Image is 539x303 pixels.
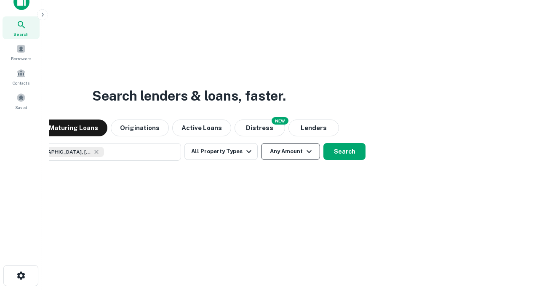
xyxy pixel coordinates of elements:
button: Lenders [288,120,339,136]
button: Search [323,143,366,160]
button: [GEOGRAPHIC_DATA], [GEOGRAPHIC_DATA], [GEOGRAPHIC_DATA] [13,143,181,161]
span: Contacts [13,80,29,86]
a: Saved [3,90,40,112]
span: [GEOGRAPHIC_DATA], [GEOGRAPHIC_DATA], [GEOGRAPHIC_DATA] [28,148,91,156]
button: Originations [111,120,169,136]
button: Any Amount [261,143,320,160]
span: Saved [15,104,27,111]
span: Borrowers [11,55,31,62]
button: All Property Types [184,143,258,160]
button: Search distressed loans with lien and other non-mortgage details. [235,120,285,136]
button: Active Loans [172,120,231,136]
div: NEW [272,117,288,125]
h3: Search lenders & loans, faster. [92,86,286,106]
iframe: Chat Widget [497,236,539,276]
a: Contacts [3,65,40,88]
span: Search [13,31,29,37]
button: Maturing Loans [40,120,107,136]
a: Borrowers [3,41,40,64]
a: Search [3,16,40,39]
